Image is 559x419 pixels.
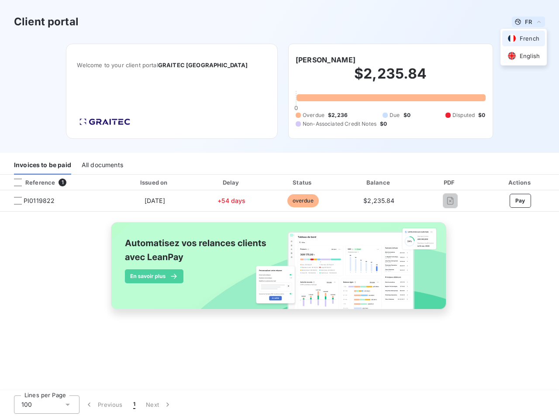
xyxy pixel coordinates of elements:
span: GRAITEC [GEOGRAPHIC_DATA] [158,62,248,69]
div: Issued on [114,178,195,187]
span: [DATE] [145,197,165,204]
div: Status [268,178,338,187]
span: FR [525,18,532,25]
span: $2,236 [328,111,348,119]
span: Due [390,111,400,119]
span: 1 [59,179,66,186]
span: $0 [478,111,485,119]
span: $2,235.84 [363,197,394,204]
span: Overdue [303,111,324,119]
div: Delay [198,178,265,187]
div: All documents [82,156,123,175]
span: +54 days [217,197,245,204]
span: PI0119822 [24,196,55,205]
span: 1 [133,400,135,409]
span: Disputed [452,111,475,119]
div: PDF [421,178,480,187]
span: overdue [287,194,319,207]
div: Actions [483,178,557,187]
div: Balance [341,178,417,187]
span: 0 [294,104,298,111]
span: French [520,34,539,43]
button: Next [141,395,177,414]
button: Pay [510,194,531,208]
span: English [520,52,540,60]
button: Previous [79,395,128,414]
span: 100 [21,400,32,409]
img: banner [103,217,456,324]
div: Reference [7,179,55,186]
h2: $2,235.84 [296,65,486,91]
h6: [PERSON_NAME] [296,55,355,65]
img: Company logo [77,116,133,128]
span: Welcome to your client portal [77,62,267,69]
div: Invoices to be paid [14,156,71,175]
button: 1 [128,395,141,414]
span: $0 [380,120,387,128]
span: $0 [404,111,411,119]
span: Non-Associated Credit Notes [303,120,376,128]
h3: Client portal [14,14,79,30]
